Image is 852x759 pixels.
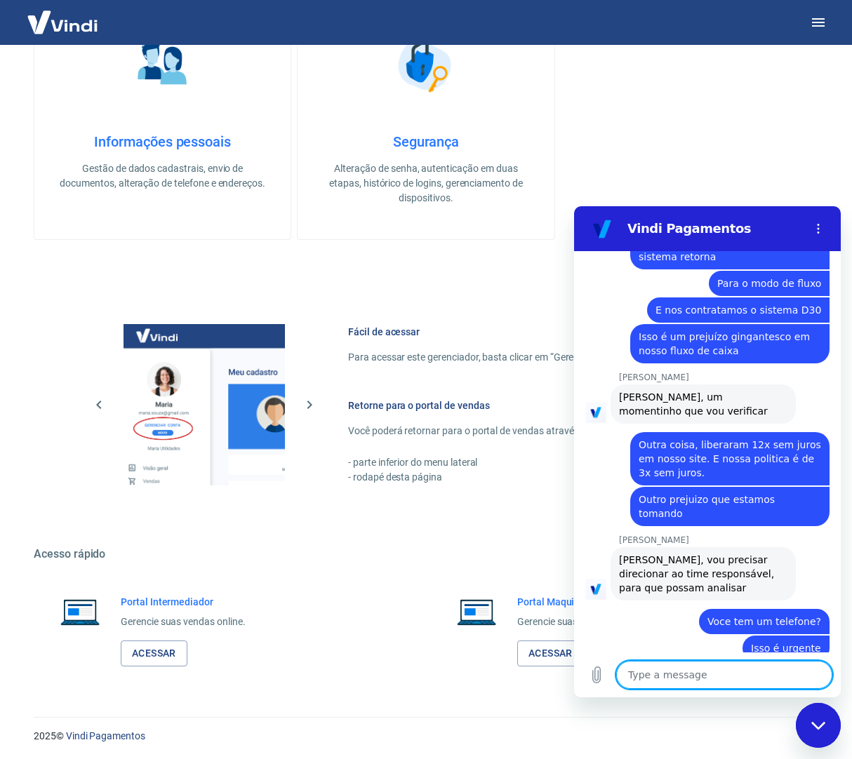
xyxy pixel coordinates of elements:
img: Informações pessoais [128,29,198,100]
h6: Portal Intermediador [121,595,246,609]
h4: Informações pessoais [57,133,268,150]
h6: Portal Maquininha [517,595,639,609]
h4: Segurança [320,133,531,150]
h6: Retorne para o portal de vendas [348,398,785,412]
p: Gerencie suas vendas física. [517,614,639,629]
img: Imagem de um notebook aberto [447,595,506,629]
iframe: Messaging window [574,206,841,697]
p: Gestão de dados cadastrais, envio de documentos, alteração de telefone e endereços. [57,161,268,191]
a: Vindi Pagamentos [66,730,145,741]
img: Vindi [17,1,108,43]
p: Gerencie suas vendas online. [121,614,246,629]
p: - parte inferior do menu lateral [348,455,785,470]
p: Para acessar este gerenciador, basta clicar em “Gerenciar conta” no menu lateral do portal de ven... [348,350,785,365]
a: Acessar [517,640,584,666]
a: Acessar [121,640,187,666]
iframe: Button to launch messaging window, conversation in progress [796,703,841,748]
img: Imagem de um notebook aberto [51,595,109,629]
p: 2025 © [34,729,818,744]
p: Alteração de senha, autenticação em duas etapas, histórico de logins, gerenciamento de dispositivos. [320,161,531,206]
p: - rodapé desta página [348,470,785,485]
h5: Acesso rápido [34,547,818,561]
img: Imagem da dashboard mostrando o botão de gerenciar conta na sidebar no lado esquerdo [124,324,285,485]
img: Segurança [391,29,461,100]
h6: Fácil de acessar [348,325,785,339]
p: Você poderá retornar para o portal de vendas através das seguintes maneiras: [348,424,785,438]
